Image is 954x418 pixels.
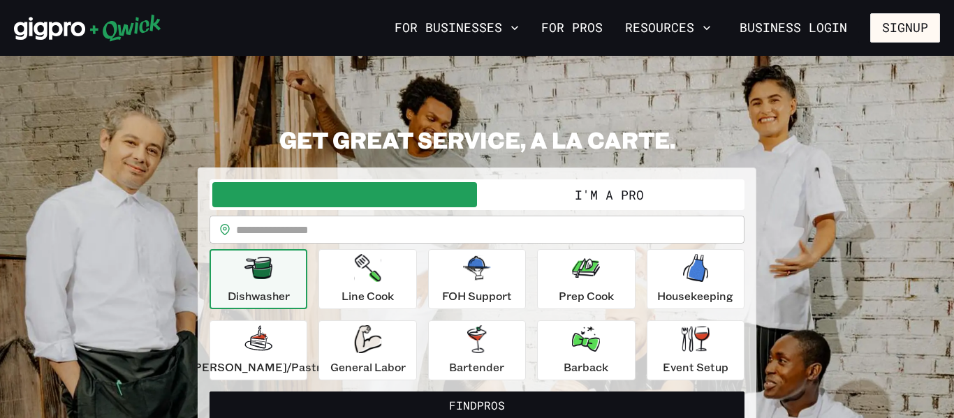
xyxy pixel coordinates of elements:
[389,16,524,40] button: For Businesses
[442,288,512,304] p: FOH Support
[619,16,717,40] button: Resources
[449,359,504,375] p: Bartender
[564,359,608,375] p: Barback
[537,320,635,380] button: Barback
[663,359,728,375] p: Event Setup
[198,126,756,154] h2: GET GREAT SERVICE, A LA CARTE.
[870,13,940,43] button: Signup
[228,288,290,304] p: Dishwasher
[728,13,859,43] a: Business Login
[647,320,744,380] button: Event Setup
[318,320,416,380] button: General Labor
[657,288,733,304] p: Housekeeping
[647,249,744,309] button: Housekeeping
[537,249,635,309] button: Prep Cook
[342,288,394,304] p: Line Cook
[318,249,416,309] button: Line Cook
[536,16,608,40] a: For Pros
[428,320,526,380] button: Bartender
[477,182,742,207] button: I'm a Pro
[212,182,477,207] button: I'm a Business
[210,320,307,380] button: [PERSON_NAME]/Pastry
[559,288,614,304] p: Prep Cook
[428,249,526,309] button: FOH Support
[210,249,307,309] button: Dishwasher
[190,359,327,375] p: [PERSON_NAME]/Pastry
[330,359,406,375] p: General Labor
